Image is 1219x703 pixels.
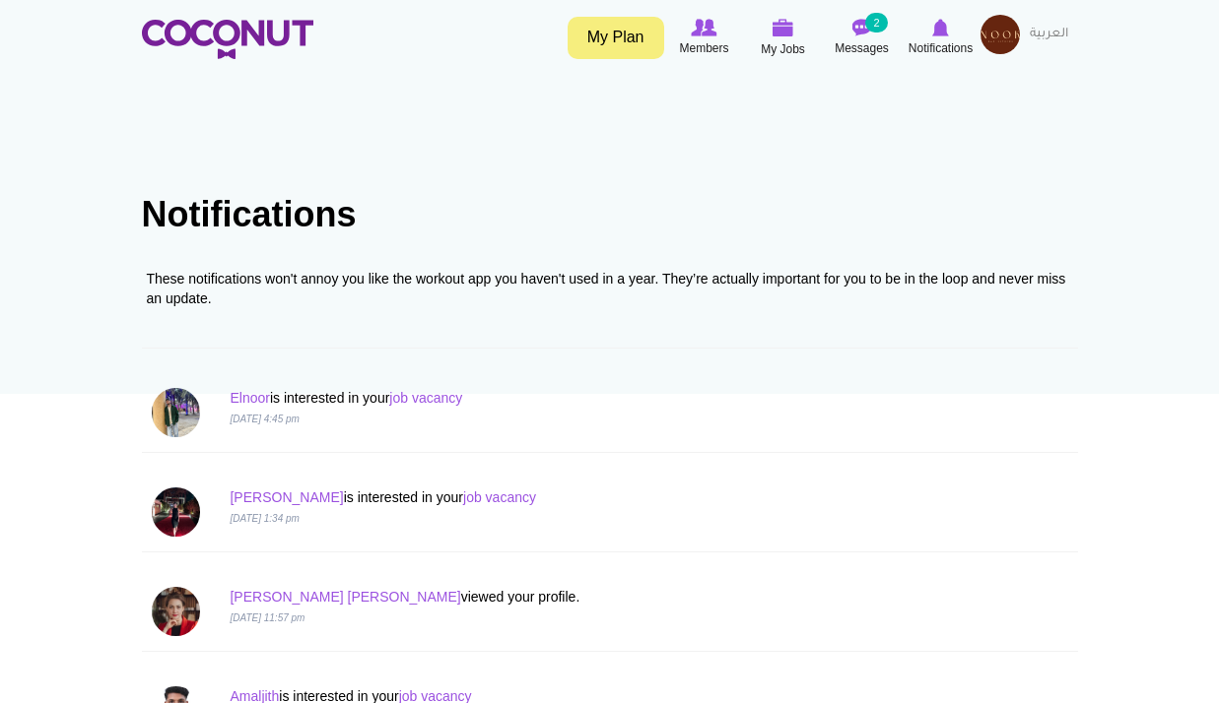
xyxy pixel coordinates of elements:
[230,589,460,605] a: [PERSON_NAME] [PERSON_NAME]
[744,15,823,61] a: My Jobs My Jobs
[230,587,831,607] p: viewed your profile.
[691,19,716,36] img: Browse Members
[902,15,981,60] a: Notifications Notifications
[835,38,889,58] span: Messages
[230,388,831,408] p: is interested in your
[568,17,664,59] a: My Plan
[389,390,462,406] a: job vacancy
[230,489,343,505] a: [PERSON_NAME]
[230,612,305,623] i: [DATE] 11:57 pm
[142,20,313,59] img: Home
[852,19,872,36] img: Messages
[142,195,1078,234] h1: Notifications
[230,487,831,507] p: is interested in your
[909,38,973,58] span: Notifications
[761,39,805,59] span: My Jobs
[463,489,536,505] a: job vacancy
[823,15,902,60] a: Messages Messages 2
[230,390,269,406] a: Elnoor
[865,13,887,32] small: 2
[679,38,728,58] span: Members
[665,15,744,60] a: Browse Members Members
[230,513,299,524] i: [DATE] 1:34 pm
[230,414,299,424] i: [DATE] 4:45 pm
[773,19,794,36] img: My Jobs
[147,269,1073,308] div: These notifications won't annoy you like the workout app you haven't used in a year. They’re actu...
[1020,15,1078,54] a: العربية
[932,19,949,36] img: Notifications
